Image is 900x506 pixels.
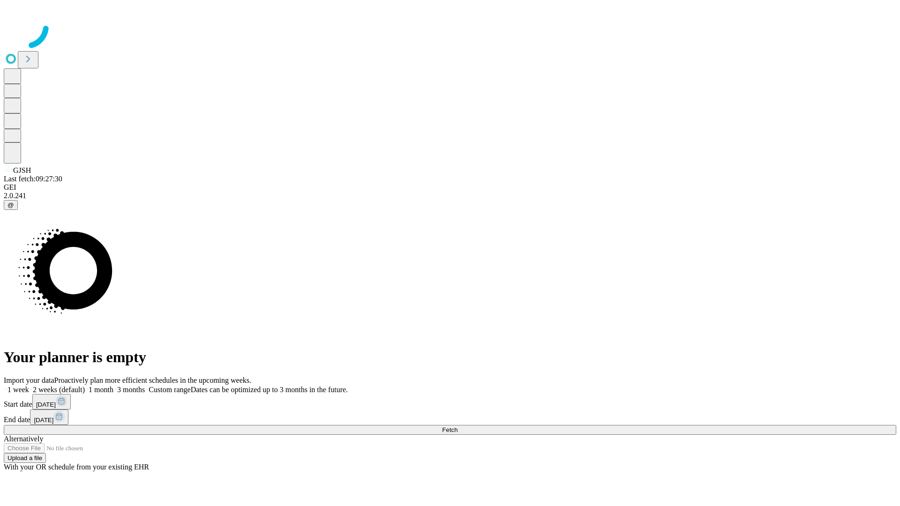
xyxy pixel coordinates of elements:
[89,386,113,394] span: 1 month
[117,386,145,394] span: 3 months
[4,200,18,210] button: @
[4,376,54,384] span: Import your data
[36,401,56,408] span: [DATE]
[4,183,896,192] div: GEI
[4,175,62,183] span: Last fetch: 09:27:30
[32,394,71,409] button: [DATE]
[442,426,457,433] span: Fetch
[149,386,190,394] span: Custom range
[13,166,31,174] span: GJSH
[4,349,896,366] h1: Your planner is empty
[191,386,348,394] span: Dates can be optimized up to 3 months in the future.
[30,409,68,425] button: [DATE]
[4,425,896,435] button: Fetch
[7,386,29,394] span: 1 week
[4,394,896,409] div: Start date
[54,376,251,384] span: Proactively plan more efficient schedules in the upcoming weeks.
[33,386,85,394] span: 2 weeks (default)
[4,192,896,200] div: 2.0.241
[4,453,46,463] button: Upload a file
[4,435,43,443] span: Alternatively
[7,201,14,208] span: @
[34,417,53,424] span: [DATE]
[4,409,896,425] div: End date
[4,463,149,471] span: With your OR schedule from your existing EHR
